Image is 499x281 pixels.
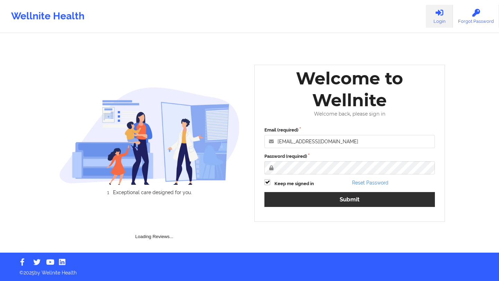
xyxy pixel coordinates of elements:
[264,135,435,148] input: Email address
[453,5,499,28] a: Forgot Password
[264,127,435,134] label: Email (required)
[65,190,240,195] li: Exceptional care designed for you.
[260,67,440,111] div: Welcome to Wellnite
[59,207,250,240] div: Loading Reviews...
[274,180,314,187] label: Keep me signed in
[15,264,484,276] p: © 2025 by Wellnite Health
[352,180,388,185] a: Reset Password
[59,87,240,185] img: wellnite-auth-hero_200.c722682e.png
[264,192,435,207] button: Submit
[426,5,453,28] a: Login
[260,111,440,117] div: Welcome back, please sign in
[264,153,435,160] label: Password (required)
